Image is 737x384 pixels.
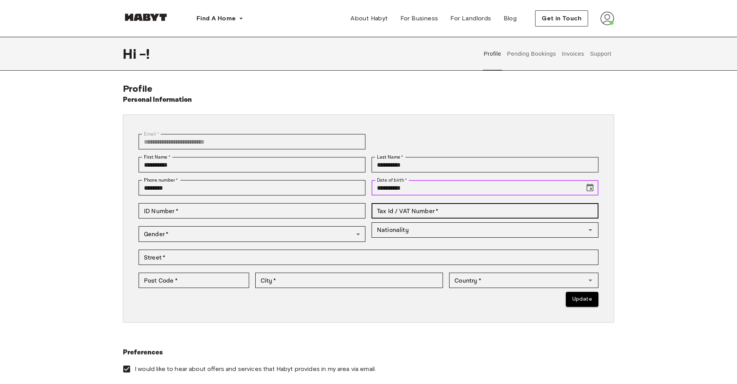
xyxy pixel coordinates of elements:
[542,14,582,23] span: Get in Touch
[561,37,585,71] button: Invoices
[504,14,517,23] span: Blog
[535,10,588,26] button: Get in Touch
[582,180,598,195] button: Choose date, selected date is Nov 1, 1978
[144,131,159,137] label: Email
[483,37,502,71] button: Profile
[377,154,403,161] label: Last Name
[144,154,170,161] label: First Name
[139,46,150,62] span: - !
[139,134,365,149] div: You can't change your email address at the moment. Please reach out to customer support in case y...
[190,11,250,26] button: Find A Home
[450,14,491,23] span: For Landlords
[350,14,388,23] span: About Habyt
[123,83,152,94] span: Profile
[197,14,236,23] span: Find A Home
[135,365,376,373] span: I would like to hear about offers and services that Habyt provides in my area via email.
[123,46,139,62] span: Hi
[400,14,438,23] span: For Business
[585,275,596,286] button: Open
[123,347,614,358] h6: Preferences
[585,225,596,235] button: Open
[144,177,178,184] label: Phone number
[497,11,523,26] a: Blog
[506,37,557,71] button: Pending Bookings
[444,11,497,26] a: For Landlords
[377,177,407,184] label: Date of birth
[344,11,394,26] a: About Habyt
[566,292,598,307] button: Update
[600,12,614,25] img: avatar
[123,13,169,21] img: Habyt
[481,37,614,71] div: user profile tabs
[589,37,612,71] button: Support
[394,11,445,26] a: For Business
[123,94,192,105] h6: Personal Information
